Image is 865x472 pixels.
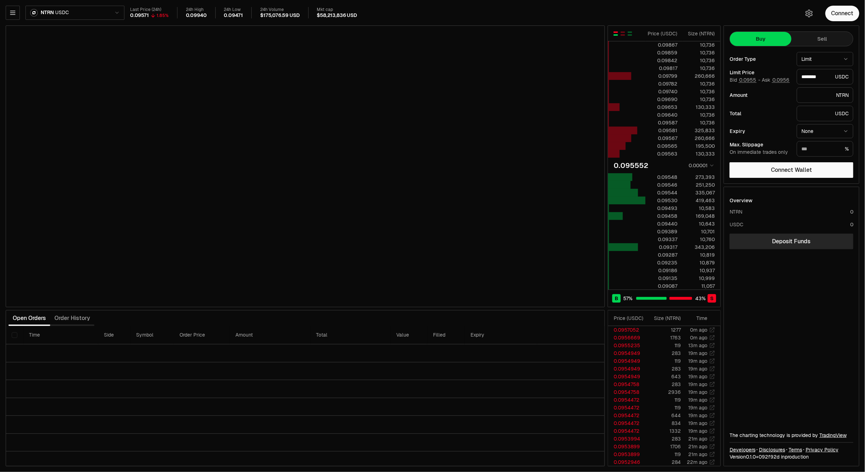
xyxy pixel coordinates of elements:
div: 24h High [186,7,207,12]
div: Limit Price [730,70,791,75]
td: 0.0954758 [608,380,646,388]
div: 0.09493 [646,205,677,212]
th: Time [23,326,99,344]
td: 0.0956669 [608,334,646,342]
th: Total [310,326,391,344]
a: Developers [730,446,755,453]
span: S [710,295,714,302]
a: Deposit Funds [730,234,853,249]
td: 0.0954472 [608,412,646,419]
button: Order History [50,311,94,325]
td: 0.0954949 [608,357,646,365]
button: Sell [791,32,853,46]
div: Total [730,111,791,116]
div: Price ( USDC ) [646,30,677,37]
div: 343,206 [683,244,715,251]
iframe: Financial Chart [6,26,604,307]
td: 1706 [646,443,681,450]
span: 57 % [623,295,632,302]
div: 10,736 [683,65,715,72]
div: 10,701 [683,228,715,235]
div: 0.09653 [646,104,677,111]
div: 273,393 [683,174,715,181]
td: 834 [646,419,681,427]
div: 1.85% [157,13,169,18]
td: 2936 [646,388,681,396]
div: 0.09782 [646,80,677,87]
div: 0.09567 [646,135,677,142]
div: 10,736 [683,111,715,118]
div: USDC [730,221,743,228]
div: 24h Low [224,7,243,12]
div: 0.09690 [646,96,677,103]
th: Side [98,326,130,344]
div: $175,076.59 USD [260,12,299,19]
div: 0.09571 [130,12,149,19]
button: Open Orders [8,311,50,325]
td: 283 [646,435,681,443]
td: 283 [646,349,681,357]
td: 119 [646,342,681,349]
time: 22m ago [687,459,707,465]
td: 0.0954758 [608,388,646,396]
div: 169,048 [683,212,715,220]
div: 0.09389 [646,228,677,235]
time: 19m ago [688,373,707,380]
td: 0.0953899 [608,443,646,450]
td: 644 [646,412,681,419]
div: Order Type [730,57,791,62]
td: 1332 [646,427,681,435]
div: 0.09842 [646,57,677,64]
div: On immediate trades only [730,149,791,156]
td: 0.0954949 [608,349,646,357]
div: 0.09317 [646,244,677,251]
div: 251,250 [683,181,715,188]
time: 21m ago [688,451,707,458]
th: Order Price [174,326,230,344]
div: 10,736 [683,41,715,48]
th: Expiry [465,326,537,344]
button: Show Buy and Sell Orders [613,31,619,36]
div: Price ( USDC ) [614,315,646,322]
time: 19m ago [688,381,707,387]
div: 0.09530 [646,197,677,204]
div: 10,937 [683,267,715,274]
span: B [615,295,618,302]
div: 0.09186 [646,267,677,274]
div: 10,760 [683,236,715,243]
td: 0.0954472 [608,427,646,435]
div: 0.09587 [646,119,677,126]
div: 0.09640 [646,111,677,118]
button: Connect Wallet [730,162,853,178]
div: 0.09471 [224,12,243,19]
div: 0.09458 [646,212,677,220]
div: 24h Volume [260,7,299,12]
div: 325,833 [683,127,715,134]
div: 0.09546 [646,181,677,188]
div: The charting technology is provided by [730,432,853,439]
span: 092f92d079c56bc93fd8d924022fe5a6e0352a8e [759,454,779,460]
td: 643 [646,373,681,380]
div: $58,213,836 USD [317,12,357,19]
div: 10,736 [683,88,715,95]
div: 0.09859 [646,49,677,56]
time: 21m ago [688,443,707,450]
td: 0.0952946 [608,458,646,466]
div: 260,666 [683,135,715,142]
div: 10,643 [683,220,715,227]
div: 0 [850,208,853,215]
div: Expiry [730,129,791,134]
time: 19m ago [688,366,707,372]
div: 195,500 [683,142,715,150]
td: 119 [646,450,681,458]
td: 119 [646,396,681,404]
time: 21m ago [688,436,707,442]
th: Value [391,326,427,344]
div: 130,333 [683,150,715,157]
th: Amount [230,326,310,344]
td: 284 [646,458,681,466]
div: 0.095552 [614,161,648,170]
td: 119 [646,357,681,365]
td: 1763 [646,334,681,342]
div: NTRN [730,208,742,215]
